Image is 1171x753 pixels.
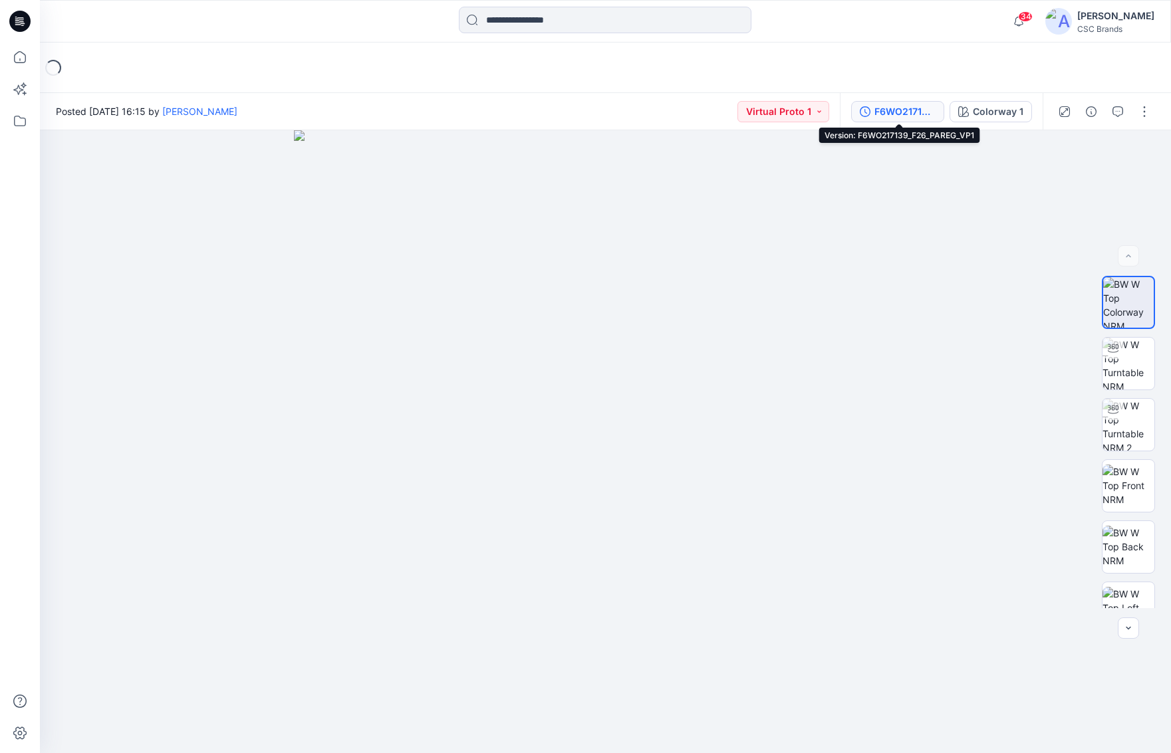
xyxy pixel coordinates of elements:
[1103,526,1154,568] img: BW W Top Back NRM
[1045,8,1072,35] img: avatar
[973,104,1023,119] div: Colorway 1
[1103,465,1154,506] img: BW W Top Front NRM
[1103,338,1154,389] img: BW W Top Turntable NRM
[1018,11,1033,22] span: 34
[162,106,237,117] a: [PERSON_NAME]
[1103,587,1154,629] img: BW W Top Left NRM
[1103,399,1154,451] img: BW W Top Turntable NRM 2
[950,101,1032,122] button: Colorway 1
[1081,101,1102,122] button: Details
[1077,24,1154,34] div: CSC Brands
[1077,8,1154,24] div: [PERSON_NAME]
[1103,277,1154,328] img: BW W Top Colorway NRM
[851,101,944,122] button: F6WO217139_F26_PAREG_VP1
[56,104,237,118] span: Posted [DATE] 16:15 by
[294,130,917,753] img: eyJhbGciOiJIUzI1NiIsImtpZCI6IjAiLCJzbHQiOiJzZXMiLCJ0eXAiOiJKV1QifQ.eyJkYXRhIjp7InR5cGUiOiJzdG9yYW...
[874,104,936,119] div: F6WO217139_F26_PAREG_VP1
